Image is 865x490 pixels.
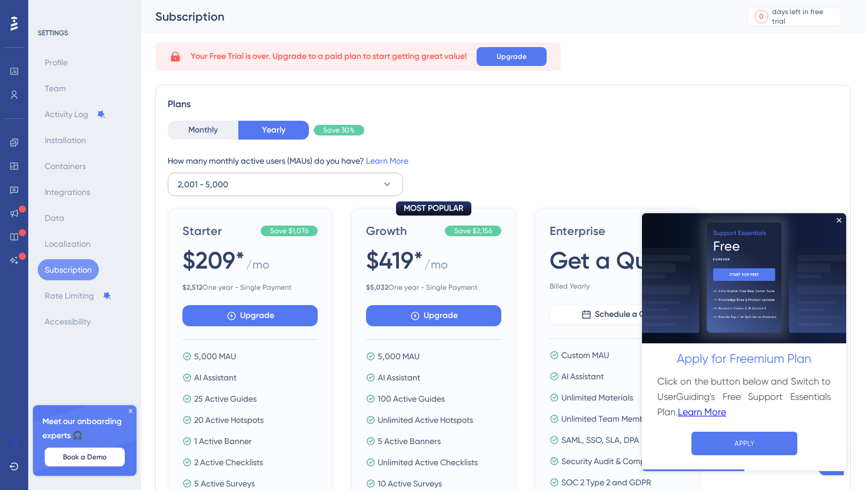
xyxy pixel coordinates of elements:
button: Installation [38,130,93,151]
span: Starter [182,223,256,239]
div: days left in free trial [772,7,837,26]
span: SAML, SSO, SLA, DPA [561,433,639,447]
span: Enterprise [550,223,685,239]
h2: Apply for Freemium Plan [9,136,195,156]
span: Unlimited Active Hotspots [378,413,473,427]
span: Get a Quote [550,244,684,277]
div: MOST POPULAR [396,201,471,216]
span: Unlimited Materials [561,390,633,405]
button: Rate Limiting [38,285,119,306]
span: Upgrade [424,309,458,323]
button: Book a Demo [45,448,125,466]
button: Team [38,78,73,99]
span: 1 Active Banner [194,434,252,448]
span: Save 30% [323,125,355,135]
span: Save $1,076 [270,226,308,236]
button: Monthly [168,121,238,140]
span: Unlimited Team Members [561,412,656,426]
span: 2 Active Checklists [194,455,263,469]
h3: Click on the button below and Switch to UserGuiding's Free Support Essentials Plan. [15,161,189,207]
a: Learn More [366,156,408,165]
div: Subscription [155,8,718,25]
span: Custom MAU [561,348,609,362]
span: 100 Active Guides [378,392,445,406]
div: Plans [168,97,839,111]
span: Save $2,156 [454,226,492,236]
button: Upgrade [477,47,547,66]
button: APPLY [49,218,155,242]
div: Close Preview [195,5,199,9]
button: Integrations [38,181,97,203]
button: Containers [38,155,93,177]
div: How many monthly active users (MAUs) do you have? [168,154,839,168]
span: $419* [366,244,423,277]
span: Billed Yearly [550,282,685,291]
span: 20 Active Hotspots [194,413,264,427]
span: 25 Active Guides [194,392,257,406]
span: 2,001 - 5,000 [178,177,228,191]
span: Meet our onboarding experts 🎧 [42,415,127,443]
span: Your Free Trial is over. Upgrade to a paid plan to start getting great value! [191,49,467,64]
span: One year - Single Payment [182,283,318,292]
a: Learn More [36,191,84,207]
span: 5 Active Banners [378,434,441,448]
span: Schedule a Call [595,307,654,322]
button: Yearly [238,121,309,140]
button: 2,001 - 5,000 [168,173,403,196]
button: Activity Log [38,104,113,125]
div: 0 [759,12,764,21]
span: 5,000 MAU [194,349,236,363]
span: AI Assistant [194,370,237,385]
button: Accessibility [38,311,98,332]
span: / mo [246,256,270,278]
span: Security Audit & Compliance [561,454,668,468]
button: Subscription [38,259,99,280]
span: 5,000 MAU [378,349,420,363]
button: Data [38,207,71,229]
span: $209* [182,244,245,277]
button: Profile [38,52,75,73]
img: launcher-image-alternative-text [4,7,25,28]
span: Upgrade [497,52,527,61]
span: AI Assistant [378,370,420,385]
span: SOC 2 Type 2 and GDPR [561,475,651,489]
button: Schedule a Call [550,304,685,325]
span: Growth [366,223,440,239]
span: AI Assistant [561,369,604,383]
b: $ 5,032 [366,283,388,292]
button: Localization [38,233,98,254]
span: One year - Single Payment [366,283,501,292]
button: Upgrade [182,305,318,326]
b: $ 2,512 [182,283,202,292]
span: Upgrade [240,309,274,323]
span: Book a Demo [63,452,107,462]
div: SETTINGS [38,28,133,38]
span: Unlimited Active Checklists [378,455,478,469]
button: Upgrade [366,305,501,326]
span: / mo [424,256,448,278]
